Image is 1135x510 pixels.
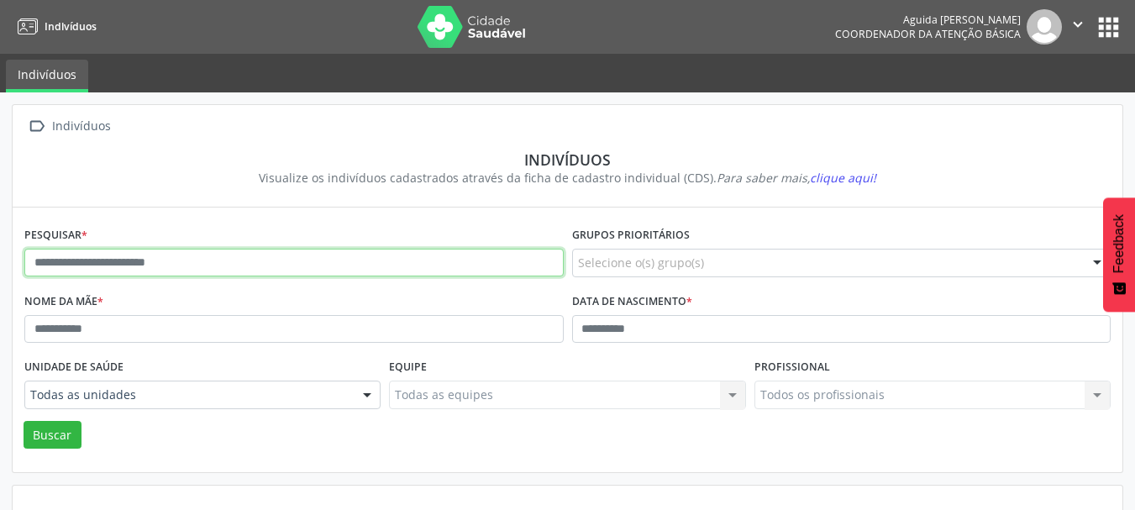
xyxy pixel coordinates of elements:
[24,223,87,249] label: Pesquisar
[36,169,1099,187] div: Visualize os indivíduos cadastrados através da ficha de cadastro individual (CDS).
[1027,9,1062,45] img: img
[30,386,346,403] span: Todas as unidades
[24,421,81,450] button: Buscar
[49,114,113,139] div: Indivíduos
[835,13,1021,27] div: Aguida [PERSON_NAME]
[754,355,830,381] label: Profissional
[24,114,49,139] i: 
[1062,9,1094,45] button: 
[1094,13,1123,42] button: apps
[1069,15,1087,34] i: 
[36,150,1099,169] div: Indivíduos
[835,27,1021,41] span: Coordenador da Atenção Básica
[717,170,876,186] i: Para saber mais,
[24,289,103,315] label: Nome da mãe
[24,114,113,139] a:  Indivíduos
[572,223,690,249] label: Grupos prioritários
[1111,214,1127,273] span: Feedback
[572,289,692,315] label: Data de nascimento
[12,13,97,40] a: Indivíduos
[1103,197,1135,312] button: Feedback - Mostrar pesquisa
[45,19,97,34] span: Indivíduos
[810,170,876,186] span: clique aqui!
[389,355,427,381] label: Equipe
[24,355,123,381] label: Unidade de saúde
[6,60,88,92] a: Indivíduos
[578,254,704,271] span: Selecione o(s) grupo(s)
